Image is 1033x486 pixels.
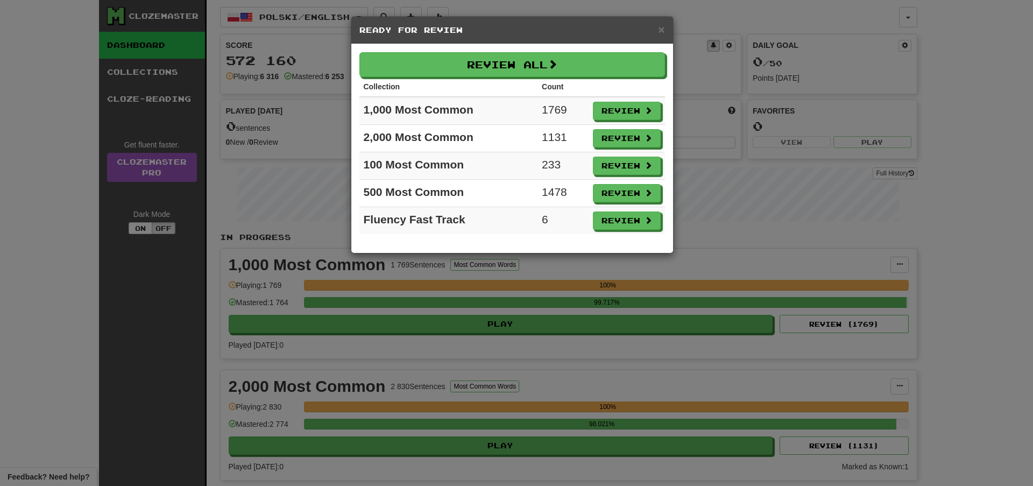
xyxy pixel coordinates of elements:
[658,23,664,36] span: ×
[593,184,661,202] button: Review
[359,97,538,125] td: 1,000 Most Common
[359,52,665,77] button: Review All
[593,157,661,175] button: Review
[658,24,664,35] button: Close
[537,207,588,235] td: 6
[537,97,588,125] td: 1769
[593,102,661,120] button: Review
[359,25,665,36] h5: Ready for Review
[359,77,538,97] th: Collection
[359,207,538,235] td: Fluency Fast Track
[359,180,538,207] td: 500 Most Common
[537,125,588,152] td: 1131
[359,125,538,152] td: 2,000 Most Common
[359,152,538,180] td: 100 Most Common
[537,180,588,207] td: 1478
[537,77,588,97] th: Count
[593,129,661,147] button: Review
[537,152,588,180] td: 233
[593,212,661,230] button: Review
